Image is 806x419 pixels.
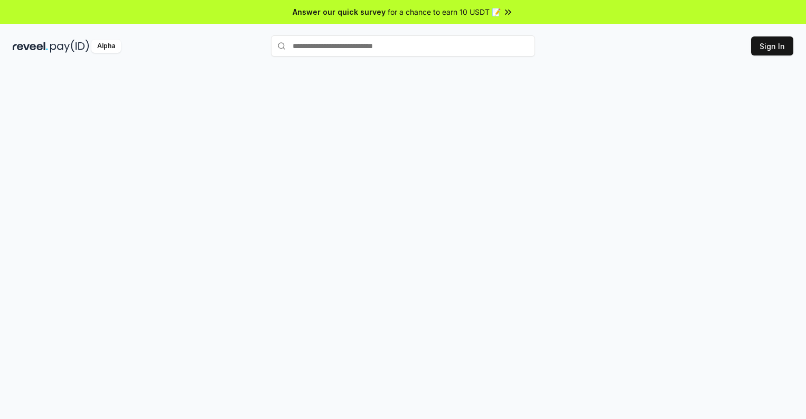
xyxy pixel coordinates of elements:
[751,36,793,55] button: Sign In
[293,6,386,17] span: Answer our quick survey
[388,6,501,17] span: for a chance to earn 10 USDT 📝
[13,40,48,53] img: reveel_dark
[50,40,89,53] img: pay_id
[91,40,121,53] div: Alpha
